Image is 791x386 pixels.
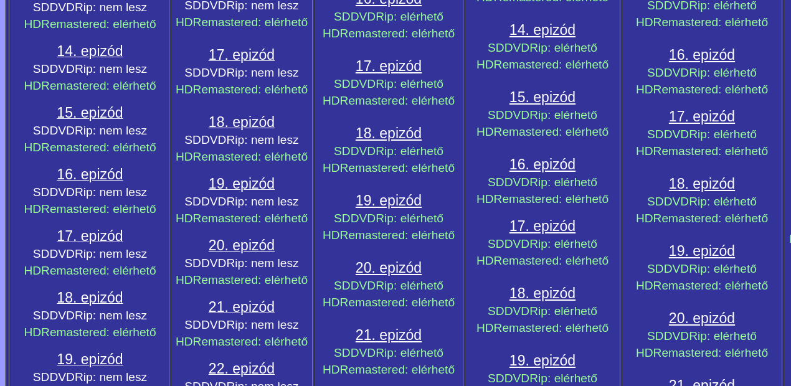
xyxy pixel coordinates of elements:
[193,335,308,348] span: Remastered: elérhető
[193,83,308,96] span: Remastered: elérhető
[669,108,735,125] span: 17. epizód
[653,83,769,96] span: Remastered: elérhető
[49,370,147,384] span: DVDRip: nem lesz
[669,176,735,192] a: 18. epizód
[488,237,504,250] span: SD
[176,16,193,29] span: HD
[356,58,422,74] span: 17. epizód
[351,144,443,158] span: DVDRip: elérhető
[504,108,597,121] span: DVDRip: elérhető
[340,363,455,376] span: Remastered: elérhető
[669,310,735,326] span: 20. epizód
[653,144,769,158] span: Remastered: elérhető
[176,150,193,163] span: HD
[494,321,609,334] span: Remastered: elérhető
[201,66,299,79] span: DVDRip: nem lesz
[57,228,123,244] span: 17. epizód
[351,346,443,359] span: DVDRip: elérhető
[41,79,156,92] span: Remastered: elérhető
[356,192,422,209] span: 19. epizód
[653,279,769,292] span: Remastered: elérhető
[323,94,340,107] span: HD
[647,262,664,275] span: SD
[504,372,597,385] span: DVDRip: elérhető
[509,22,575,38] span: 14. epizód
[57,109,123,120] a: 15. epizód
[41,141,156,154] span: Remastered: elérhető
[334,77,351,90] span: SD
[647,195,664,208] span: SD
[24,264,41,277] span: HD
[209,242,275,252] a: 20. epizód
[488,304,504,318] span: SD
[653,212,769,225] span: Remastered: elérhető
[57,166,123,182] span: 16. epizód
[209,180,275,191] a: 19. epizód
[334,10,351,23] span: SD
[57,47,123,58] a: 14. epizód
[193,273,308,286] span: Remastered: elérhető
[193,150,308,163] span: Remastered: elérhető
[669,243,735,259] a: 19. epizód
[57,351,123,367] span: 19. epizód
[509,218,575,234] span: 17. epizód
[209,114,275,130] span: 18. epizód
[664,66,757,79] span: DVDRip: elérhető
[201,195,299,208] span: DVDRip: nem lesz
[504,304,597,318] span: DVDRip: elérhető
[334,346,351,359] span: SD
[647,329,664,342] span: SD
[184,133,201,146] span: SD
[669,47,735,63] a: 16. epizód
[184,66,201,79] span: SD
[494,254,609,267] span: Remastered: elérhető
[476,58,494,71] span: HD
[209,299,275,315] span: 21. epizód
[504,176,597,189] span: DVDRip: elérhető
[509,352,575,369] span: 19. epizód
[33,309,50,322] span: SD
[184,257,201,270] span: SD
[653,16,769,29] span: Remastered: elérhető
[504,41,597,54] span: DVDRip: elérhető
[323,27,340,40] span: HD
[653,346,769,359] span: Remastered: elérhető
[340,228,455,242] span: Remastered: elérhető
[24,79,41,92] span: HD
[351,212,443,225] span: DVDRip: elérhető
[24,326,41,339] span: HD
[488,108,504,121] span: SD
[57,43,123,59] span: 14. epizód
[509,156,575,172] a: 16. epizód
[209,365,275,375] a: 22. epizód
[509,89,575,105] a: 15. epizód
[209,47,275,63] span: 17. epizód
[351,77,443,90] span: DVDRip: elérhető
[476,125,494,138] span: HD
[57,294,123,304] a: 18. epizód
[49,124,147,137] span: DVDRip: nem lesz
[184,195,201,208] span: SD
[340,94,455,107] span: Remastered: elérhető
[49,62,147,75] span: DVDRip: nem lesz
[323,296,340,309] span: HD
[356,260,422,276] a: 20. epizód
[664,128,757,141] span: DVDRip: elérhető
[334,144,351,158] span: SD
[476,254,494,267] span: HD
[24,141,41,154] span: HD
[488,176,504,189] span: SD
[184,318,201,331] span: SD
[24,17,41,31] span: HD
[488,372,504,385] span: SD
[176,212,193,225] span: HD
[334,279,351,292] span: SD
[351,279,443,292] span: DVDRip: elérhető
[33,186,50,199] span: SD
[636,144,653,158] span: HD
